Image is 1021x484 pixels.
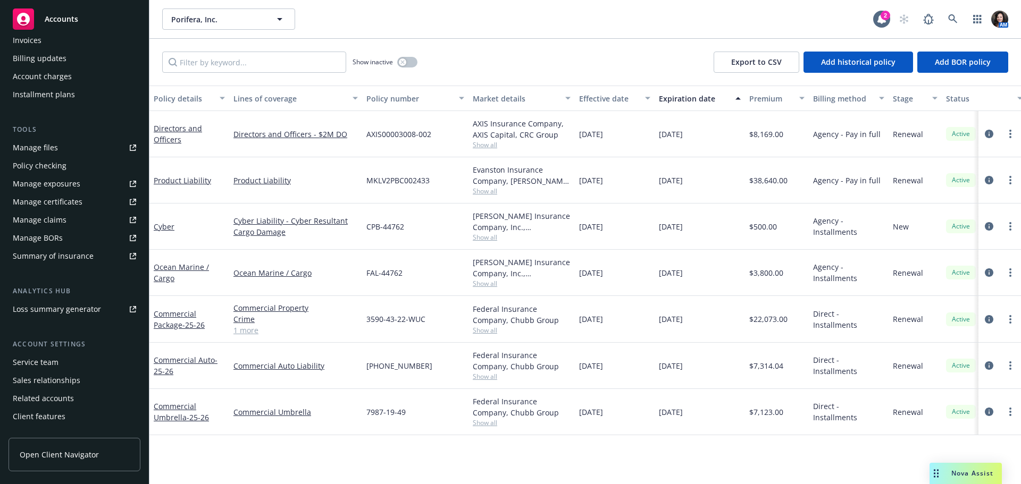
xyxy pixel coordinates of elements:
button: Lines of coverage [229,86,362,111]
span: Active [950,268,972,277]
span: Renewal [893,313,923,325]
div: Sales relationships [13,372,80,389]
div: Federal Insurance Company, Chubb Group [473,396,571,418]
span: $3,800.00 [749,267,783,278]
span: $7,123.00 [749,406,783,418]
span: Agency - Installments [813,261,884,284]
a: Billing updates [9,50,140,67]
button: Add BOR policy [917,52,1008,73]
div: Policy details [154,93,213,104]
a: Summary of insurance [9,248,140,265]
a: more [1004,266,1017,279]
a: more [1004,220,1017,233]
a: circleInformation [983,128,995,140]
button: Premium [745,86,809,111]
span: Renewal [893,175,923,186]
span: Add historical policy [821,57,896,67]
button: Effective date [575,86,655,111]
div: 2 [881,11,890,20]
div: Billing updates [13,50,66,67]
a: Invoices [9,32,140,49]
button: Expiration date [655,86,745,111]
a: Report a Bug [918,9,939,30]
button: Nova Assist [930,463,1002,484]
div: Drag to move [930,463,943,484]
span: Renewal [893,129,923,140]
div: AXIS Insurance Company, AXIS Capital, CRC Group [473,118,571,140]
a: Ocean Marine / Cargo [154,262,209,283]
a: more [1004,405,1017,418]
a: circleInformation [983,220,995,233]
div: Federal Insurance Company, Chubb Group [473,350,571,372]
div: Stage [893,93,926,104]
span: [DATE] [659,406,683,418]
a: circleInformation [983,405,995,418]
a: more [1004,174,1017,186]
button: Add historical policy [804,52,913,73]
div: [PERSON_NAME] Insurance Company, Inc., [PERSON_NAME] Group, [PERSON_NAME] Cargo [473,210,571,233]
span: [DATE] [659,129,683,140]
a: Commercial Package [154,309,205,330]
a: circleInformation [983,359,995,372]
div: Lines of coverage [233,93,346,104]
a: Switch app [967,9,988,30]
a: Commercial Property [233,302,358,313]
div: Premium [749,93,793,104]
span: FAL-44762 [366,267,403,278]
span: Show all [473,186,571,196]
div: Client access [13,426,59,443]
span: $22,073.00 [749,313,788,325]
button: Stage [889,86,942,111]
span: $38,640.00 [749,175,788,186]
span: [DATE] [659,313,683,325]
a: Related accounts [9,390,140,407]
span: $8,169.00 [749,129,783,140]
span: Active [950,315,972,324]
span: Active [950,361,972,370]
span: [DATE] [659,221,683,232]
span: Manage exposures [9,175,140,192]
span: [DATE] [659,267,683,278]
a: Commercial Auto [154,355,217,376]
span: - 25-26 [182,320,205,330]
a: Commercial Umbrella [154,401,209,422]
a: Commercial Auto Liability [233,360,358,371]
a: more [1004,128,1017,140]
span: AXIS00003008-002 [366,129,431,140]
a: Account charges [9,68,140,85]
button: Policy details [149,86,229,111]
a: Client features [9,408,140,425]
span: [DATE] [579,313,603,325]
span: Show all [473,372,571,381]
a: Installment plans [9,86,140,103]
span: [DATE] [579,129,603,140]
div: Installment plans [13,86,75,103]
div: Loss summary generator [13,301,101,318]
a: Crime [233,313,358,325]
a: circleInformation [983,174,995,186]
span: $500.00 [749,221,777,232]
a: Policy checking [9,157,140,174]
span: [DATE] [579,221,603,232]
div: Analytics hub [9,286,140,296]
span: [DATE] [579,406,603,418]
a: Ocean Marine / Cargo [233,267,358,278]
div: Client features [13,408,65,425]
a: Cyber [154,222,174,232]
a: Service team [9,354,140,371]
div: Status [946,93,1011,104]
span: Open Client Navigator [20,449,99,460]
span: Show all [473,418,571,427]
div: Service team [13,354,58,371]
a: circleInformation [983,313,995,326]
a: Product Liability [154,175,211,185]
div: Manage claims [13,211,66,228]
span: CPB-44762 [366,221,404,232]
span: Porifera, Inc. [171,14,263,25]
div: Manage exposures [13,175,80,192]
span: [DATE] [579,360,603,371]
div: Invoices [13,32,41,49]
span: Agency - Pay in full [813,129,881,140]
span: Show all [473,326,571,335]
a: Start snowing [893,9,915,30]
